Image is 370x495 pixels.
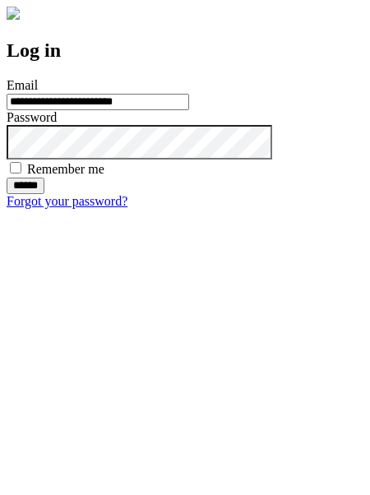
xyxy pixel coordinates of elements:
[7,194,127,208] a: Forgot your password?
[7,78,38,92] label: Email
[27,162,104,176] label: Remember me
[7,7,20,20] img: logo-4e3dc11c47720685a147b03b5a06dd966a58ff35d612b21f08c02c0306f2b779.png
[7,110,57,124] label: Password
[7,39,363,62] h2: Log in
